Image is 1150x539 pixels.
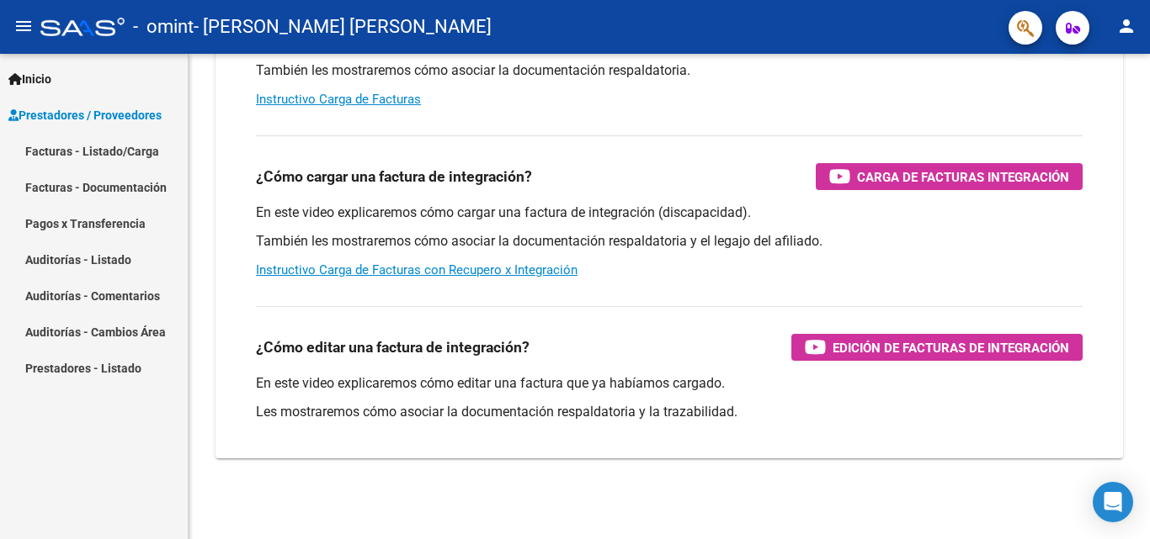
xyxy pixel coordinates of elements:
p: En este video explicaremos cómo editar una factura que ya habíamos cargado. [256,374,1083,393]
mat-icon: menu [13,16,34,36]
a: Instructivo Carga de Facturas con Recupero x Integración [256,262,578,277]
span: Inicio [8,70,51,88]
mat-icon: person [1116,16,1137,36]
span: Edición de Facturas de integración [833,337,1069,358]
span: - [PERSON_NAME] [PERSON_NAME] [194,8,492,45]
button: Carga de Facturas Integración [816,163,1083,190]
div: Open Intercom Messenger [1093,482,1133,522]
p: En este video explicaremos cómo cargar una factura de integración (discapacidad). [256,203,1083,222]
p: También les mostraremos cómo asociar la documentación respaldatoria. [256,61,1083,80]
a: Instructivo Carga de Facturas [256,92,421,107]
button: Edición de Facturas de integración [791,334,1083,361]
span: Prestadores / Proveedores [8,106,162,124]
span: - omint [133,8,194,45]
h3: ¿Cómo editar una factura de integración? [256,336,530,359]
p: Les mostraremos cómo asociar la documentación respaldatoria y la trazabilidad. [256,403,1083,421]
p: También les mostraremos cómo asociar la documentación respaldatoria y el legajo del afiliado. [256,232,1083,251]
h3: ¿Cómo cargar una factura de integración? [256,165,532,188]
span: Carga de Facturas Integración [857,166,1069,188]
